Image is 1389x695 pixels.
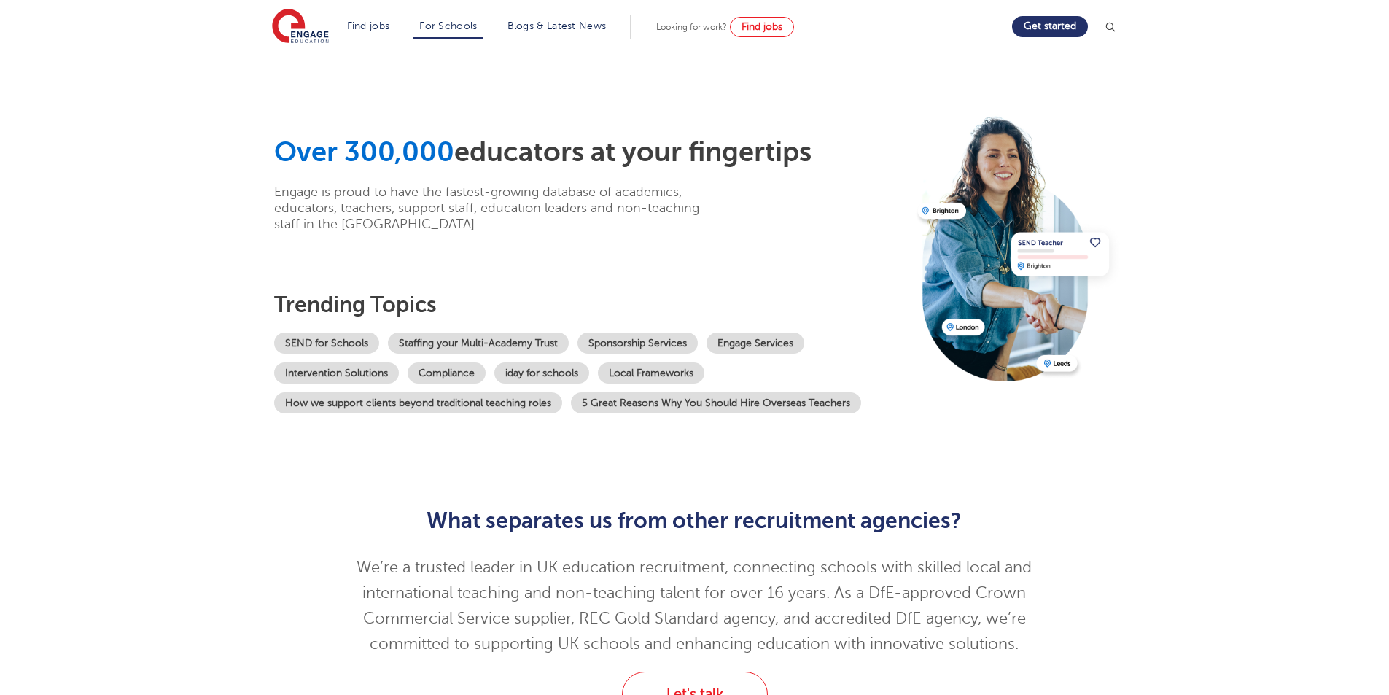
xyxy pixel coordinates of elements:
[707,333,804,354] a: Engage Services
[577,333,698,354] a: Sponsorship Services
[274,292,907,318] h3: Trending topics
[388,333,569,354] a: Staffing your Multi-Academy Trust
[274,136,454,168] span: Over 300,000
[337,555,1052,657] p: We’re a trusted leader in UK education recruitment, connecting schools with skilled local and int...
[272,9,329,45] img: Engage Education
[274,362,399,384] a: Intervention Solutions
[571,392,861,413] a: 5 Great Reasons Why You Should Hire Overseas Teachers
[494,362,589,384] a: iday for schools
[408,362,486,384] a: Compliance
[347,20,390,31] a: Find jobs
[507,20,607,31] a: Blogs & Latest News
[274,184,723,232] p: Engage is proud to have the fastest-growing database of academics, educators, teachers, support s...
[274,136,907,169] h1: educators at your fingertips
[274,392,562,413] a: How we support clients beyond traditional teaching roles
[337,508,1052,533] h2: What separates us from other recruitment agencies?
[419,20,477,31] a: For Schools
[598,362,704,384] a: Local Frameworks
[274,333,379,354] a: SEND for Schools
[1012,16,1088,37] a: Get started
[742,21,782,32] span: Find jobs
[656,22,727,32] span: Looking for work?
[730,17,794,37] a: Find jobs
